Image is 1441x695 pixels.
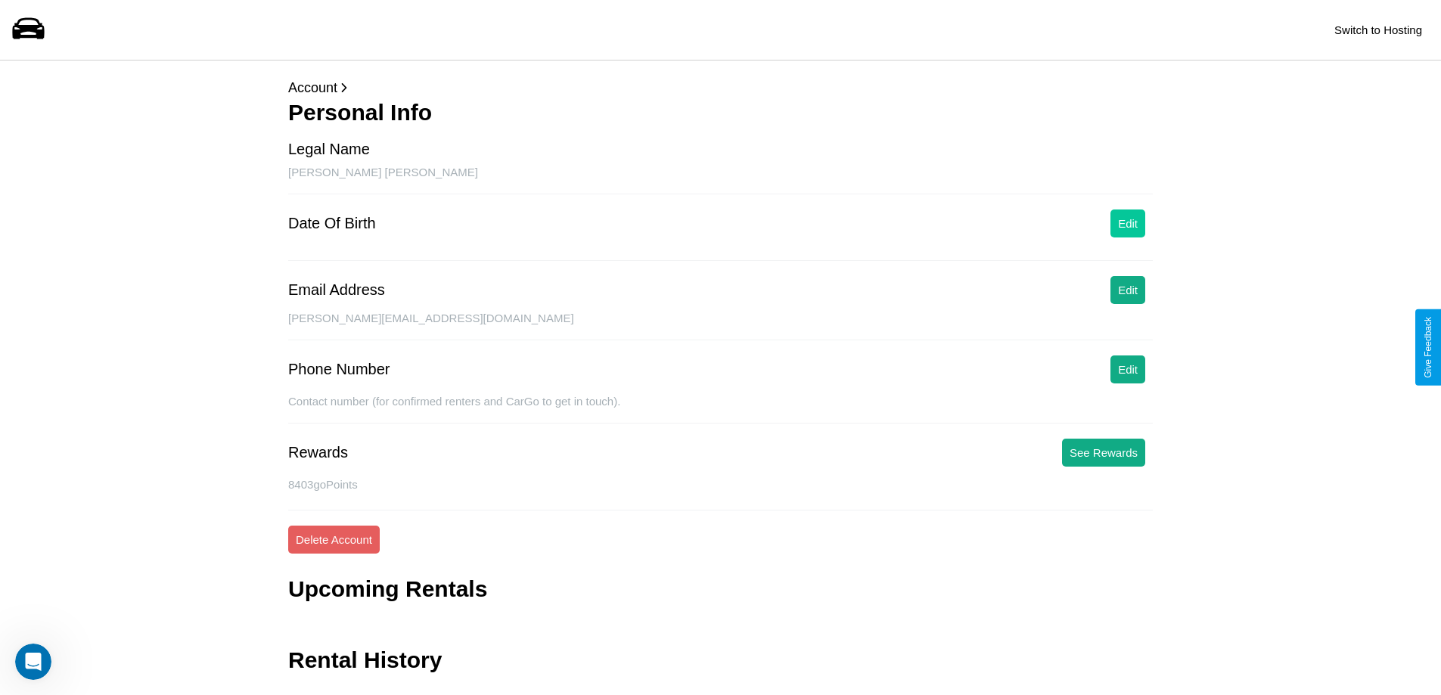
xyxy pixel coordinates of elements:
button: Delete Account [288,526,380,554]
div: [PERSON_NAME] [PERSON_NAME] [288,166,1153,194]
div: Contact number (for confirmed renters and CarGo to get in touch). [288,395,1153,424]
div: Date Of Birth [288,215,376,232]
iframe: Intercom live chat [15,644,51,680]
div: Email Address [288,281,385,299]
div: [PERSON_NAME][EMAIL_ADDRESS][DOMAIN_NAME] [288,312,1153,340]
button: Edit [1110,355,1145,383]
div: Legal Name [288,141,370,158]
div: Give Feedback [1423,317,1433,378]
button: Switch to Hosting [1327,16,1430,44]
button: See Rewards [1062,439,1145,467]
div: Rewards [288,444,348,461]
h3: Upcoming Rentals [288,576,487,602]
button: Edit [1110,209,1145,237]
p: Account [288,76,1153,100]
h3: Rental History [288,647,442,673]
h3: Personal Info [288,100,1153,126]
p: 8403 goPoints [288,474,1153,495]
div: Phone Number [288,361,390,378]
button: Edit [1110,276,1145,304]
